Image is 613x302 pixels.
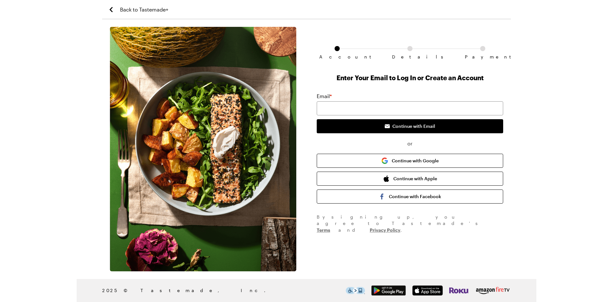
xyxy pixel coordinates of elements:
[475,285,511,296] img: Amazon Fire TV
[317,214,503,233] div: By signing up , you agree to Tastemade's and .
[449,285,468,296] img: Roku
[317,154,503,168] button: Continue with Google
[102,287,346,294] span: 2025 © Tastemade, Inc.
[412,285,443,296] img: App Store
[465,54,501,59] span: Payment
[317,92,332,100] label: Email
[317,172,503,186] button: Continue with Apple
[120,6,168,13] span: Back to Tastemade+
[370,227,400,233] a: Privacy Policy
[392,54,428,59] span: Details
[319,54,355,59] span: Account
[371,285,406,296] img: Google Play
[317,119,503,133] button: Continue with Email
[317,46,503,54] ol: Subscription checkout form navigation
[317,73,503,82] h1: Enter Your Email to Log In or Create an Account
[392,123,435,129] span: Continue with Email
[346,287,365,294] img: This icon serves as a link to download the Level Access assistive technology app for individuals ...
[317,140,503,147] span: or
[317,190,503,204] button: Continue with Facebook
[317,227,330,233] a: Terms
